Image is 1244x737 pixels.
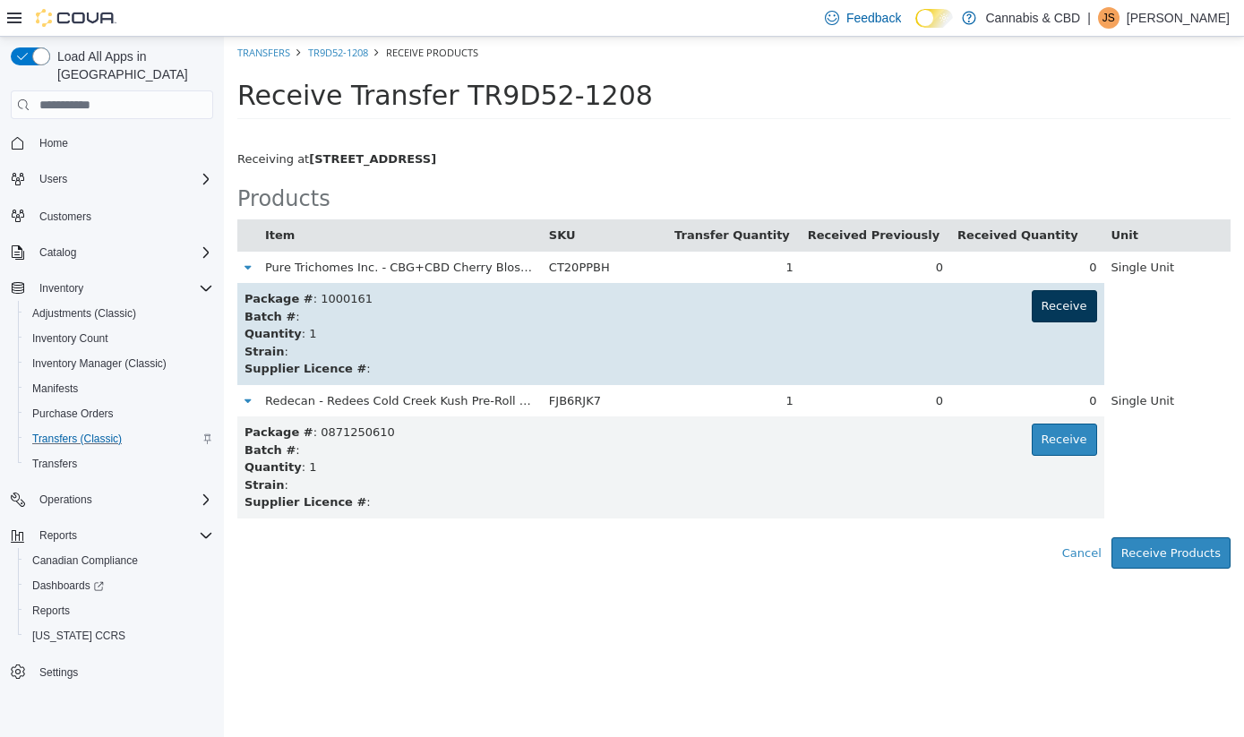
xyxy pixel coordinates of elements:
strong: Quantity [21,290,78,304]
span: Inventory [39,281,83,296]
div: : [21,271,873,289]
span: Pure Trichomes Inc. - CBG+CBD Cherry Blossom Pre Rolls - 10X0.5G [41,224,436,237]
div: : 1 [21,288,873,306]
span: Customers [39,210,91,224]
div: : [21,306,873,324]
span: Operations [32,489,213,510]
b: [STREET_ADDRESS] [85,116,212,129]
span: JS [1102,7,1115,29]
button: Users [4,167,220,192]
button: Catalog [32,242,83,263]
button: Receive Products [888,501,1007,533]
a: Adjustments (Classic) [25,303,143,324]
span: Catalog [32,242,213,263]
strong: Quantity [21,424,78,437]
strong: Batch # [21,273,72,287]
a: Dashboards [25,575,111,596]
button: Cancel [828,501,888,533]
button: Adjustments (Classic) [18,301,220,326]
div: : 1000161 [21,253,873,271]
span: Transfers (Classic) [32,432,122,446]
span: Canadian Compliance [25,550,213,571]
span: Inventory [32,278,213,299]
img: Cova [36,9,116,27]
span: Feedback [846,9,901,27]
button: Home [4,130,220,156]
span: Single Unit [888,224,951,237]
span: Purchase Orders [25,403,213,424]
a: Transfers (Classic) [25,428,129,450]
span: Inventory Manager (Classic) [32,356,167,371]
b: Package # [21,389,90,402]
strong: Supplier Licence # [21,458,142,472]
td: 0 [577,348,726,381]
strong: Strain [21,441,60,455]
span: Home [39,136,68,150]
div: : 0871250610 [21,387,873,405]
span: Customers [32,204,213,227]
span: Adjustments (Classic) [25,303,213,324]
a: Reports [25,600,77,621]
button: Canadian Compliance [18,548,220,573]
span: Reports [32,525,213,546]
span: Inventory Count [32,331,108,346]
a: Transfers [13,9,66,22]
a: Dashboards [18,573,220,598]
span: [US_STATE] CCRS [32,629,125,643]
a: Transfers [25,453,84,475]
span: Users [39,172,67,186]
span: Load All Apps in [GEOGRAPHIC_DATA] [50,47,213,83]
span: Transfers (Classic) [25,428,213,450]
td: 1 [443,348,577,381]
span: Dashboards [32,578,104,593]
strong: Strain [21,308,60,321]
span: Receiving at [13,116,212,129]
button: Received Previously [584,190,719,208]
a: [US_STATE] CCRS [25,625,133,647]
button: Customers [4,202,220,228]
a: Canadian Compliance [25,550,145,571]
span: Manifests [25,378,213,399]
span: Operations [39,493,92,507]
strong: Supplier Licence # [21,325,142,339]
button: Purchase Orders [18,401,220,426]
p: [PERSON_NAME] [1127,7,1230,29]
div: 0 [734,222,872,240]
button: Transfers (Classic) [18,426,220,451]
button: Operations [4,487,220,512]
div: : [21,405,873,423]
button: Transfers [18,451,220,476]
button: Inventory Count [18,326,220,351]
a: Settings [32,662,85,683]
span: Manifests [32,381,78,396]
div: : [21,440,873,458]
a: Inventory Manager (Classic) [25,353,174,374]
span: Receive Products [162,9,254,22]
button: Settings [4,659,220,685]
strong: Batch # [21,407,72,420]
div: : [21,457,873,475]
div: : 1 [21,422,873,440]
span: Redecan - Redees Cold Creek Kush Pre-Roll - 10x0.4g - Sativa [41,357,399,371]
span: Catalog [39,245,76,260]
b: Package # [21,255,90,269]
span: Canadian Compliance [32,553,138,568]
button: Catalog [4,240,220,265]
span: Home [32,132,213,154]
td: 0 [577,215,726,247]
a: Purchase Orders [25,403,121,424]
button: Manifests [18,376,220,401]
button: Transfer Quantity [450,190,570,208]
nav: Complex example [11,123,213,732]
span: CT20PPBH [325,224,386,237]
span: Reports [32,604,70,618]
span: Reports [25,600,213,621]
span: Settings [39,665,78,680]
button: Inventory [4,276,220,301]
button: Inventory [32,278,90,299]
p: Cannabis & CBD [985,7,1080,29]
span: Adjustments (Classic) [32,306,136,321]
button: Receive [808,253,873,286]
span: Washington CCRS [25,625,213,647]
input: Dark Mode [915,9,953,28]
